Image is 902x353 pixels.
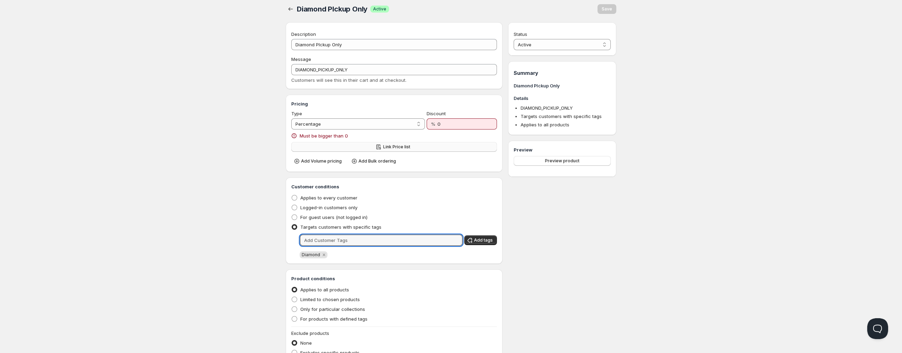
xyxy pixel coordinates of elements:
[474,237,493,243] span: Add tags
[291,100,497,107] h3: Pricing
[300,287,349,292] span: Applies to all products
[514,31,527,37] span: Status
[545,158,579,164] span: Preview product
[291,31,316,37] span: Description
[300,235,462,246] input: Add Customer Tags
[514,146,611,153] h3: Preview
[521,113,602,119] span: Targets customers with specific tags
[291,275,497,282] h3: Product conditions
[300,316,367,322] span: For products with defined tags
[867,318,888,339] iframe: Help Scout Beacon - Open
[383,144,410,150] span: Link Price list
[321,252,327,258] button: Remove Diamond
[464,235,497,245] button: Add tags
[521,105,573,111] span: DIAMOND_PICKUP_ONLY
[514,70,611,77] h1: Summary
[300,297,360,302] span: Limited to chosen products
[291,77,406,83] span: Customers will see this in their cart and at checkout.
[373,6,386,12] span: Active
[300,195,357,201] span: Applies to every customer
[301,158,342,164] span: Add Volume pricing
[297,5,367,13] span: Diamond PIckup Only
[349,156,400,166] button: Add Bulk ordering
[300,306,365,312] span: Only for particular collections
[300,214,367,220] span: For guest users (not logged in)
[291,330,329,336] span: Exclude products
[358,158,396,164] span: Add Bulk ordering
[300,132,348,139] span: Must be bigger than 0
[291,142,497,152] button: Link Price list
[431,121,435,127] span: %
[291,111,302,116] span: Type
[514,82,611,89] h3: Diamond PIckup Only
[291,39,497,50] input: Private internal description
[514,95,611,102] h3: Details
[514,156,611,166] button: Preview product
[300,340,312,346] span: None
[291,56,311,62] span: Message
[291,156,346,166] button: Add Volume pricing
[300,224,381,230] span: Targets customers with specific tags
[291,183,497,190] h3: Customer conditions
[427,111,446,116] span: Discount
[300,205,357,210] span: Logged-in customers only
[521,122,569,127] span: Applies to all products
[302,252,320,257] span: Diamond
